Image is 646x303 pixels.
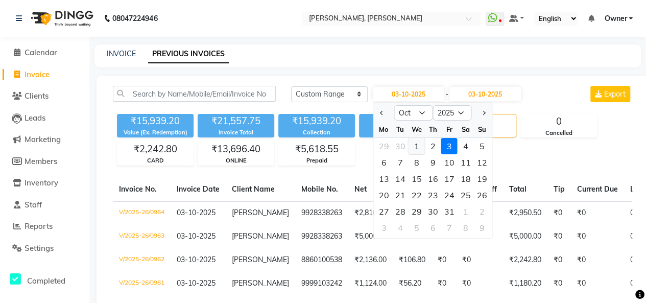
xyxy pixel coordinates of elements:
[503,225,547,248] td: ₹5,000.00
[113,225,171,248] td: V/2025-26/0963
[279,142,354,156] div: ₹5,618.55
[198,142,274,156] div: ₹13,696.40
[457,187,473,203] div: 25
[354,184,367,194] span: Net
[441,154,457,171] div: 10
[547,201,571,225] td: ₹0
[117,128,194,137] div: Value (Ex. Redemption)
[3,243,87,254] a: Settings
[392,154,408,171] div: Tuesday, October 7, 2025
[375,187,392,203] div: Monday, October 20, 2025
[424,138,441,154] div: 2
[375,154,392,171] div: Monday, October 6, 2025
[375,121,392,137] div: Mo
[457,220,473,236] div: 8
[295,201,348,225] td: 9928338263
[232,184,275,194] span: Client Name
[571,248,624,272] td: ₹0
[473,121,490,137] div: Su
[375,138,392,154] div: Monday, September 29, 2025
[457,138,473,154] div: Saturday, October 4, 2025
[375,138,392,154] div: 29
[359,128,436,137] div: Redemption
[457,154,473,171] div: 11
[3,47,87,59] a: Calendar
[25,69,50,79] span: Invoice
[457,203,473,220] div: Saturday, November 1, 2025
[479,105,488,121] button: Next month
[26,4,96,33] img: logo
[25,91,49,101] span: Clients
[408,121,424,137] div: We
[441,203,457,220] div: Friday, October 31, 2025
[177,231,216,241] span: 03-10-2025
[473,154,490,171] div: 12
[457,171,473,187] div: 18
[408,220,424,236] div: Wednesday, November 5, 2025
[3,90,87,102] a: Clients
[424,138,441,154] div: Thursday, October 2, 2025
[441,220,457,236] div: Friday, November 7, 2025
[473,187,490,203] div: 26
[392,187,408,203] div: Tuesday, October 21, 2025
[604,89,626,99] span: Export
[424,203,441,220] div: 30
[441,171,457,187] div: 17
[392,187,408,203] div: 21
[3,199,87,211] a: Staff
[278,114,355,128] div: ₹15,939.20
[198,156,274,165] div: ONLINE
[177,255,216,264] span: 03-10-2025
[503,201,547,225] td: ₹2,950.50
[27,276,65,286] span: Completed
[392,203,408,220] div: Tuesday, October 28, 2025
[509,184,527,194] span: Total
[441,154,457,171] div: Friday, October 10, 2025
[117,114,194,128] div: ₹15,939.20
[457,187,473,203] div: Saturday, October 25, 2025
[375,154,392,171] div: 6
[571,225,624,248] td: ₹0
[408,171,424,187] div: Wednesday, October 15, 2025
[393,272,432,295] td: ₹56.20
[441,187,457,203] div: Friday, October 24, 2025
[424,154,441,171] div: 9
[392,203,408,220] div: 28
[25,200,42,209] span: Staff
[408,171,424,187] div: 15
[521,129,596,137] div: Cancelled
[424,187,441,203] div: 23
[117,142,193,156] div: ₹2,242.80
[3,156,87,168] a: Members
[547,248,571,272] td: ₹0
[441,203,457,220] div: 31
[408,187,424,203] div: Wednesday, October 22, 2025
[25,48,57,57] span: Calendar
[432,272,456,295] td: ₹0
[441,187,457,203] div: 24
[433,105,471,121] select: Select year
[503,272,547,295] td: ₹1,180.20
[590,86,630,102] button: Export
[456,248,503,272] td: ₹0
[392,154,408,171] div: 7
[571,272,624,295] td: ₹0
[503,248,547,272] td: ₹2,242.80
[375,220,392,236] div: 3
[3,177,87,189] a: Inventory
[457,138,473,154] div: 4
[408,187,424,203] div: 22
[119,184,157,194] span: Invoice No.
[25,243,54,253] span: Settings
[392,138,408,154] div: Tuesday, September 30, 2025
[473,138,490,154] div: Sunday, October 5, 2025
[113,86,276,102] input: Search by Name/Mobile/Email/Invoice No
[424,171,441,187] div: Thursday, October 16, 2025
[348,272,393,295] td: ₹1,124.00
[473,171,490,187] div: Sunday, October 19, 2025
[117,156,193,165] div: CARD
[441,171,457,187] div: Friday, October 17, 2025
[375,203,392,220] div: Monday, October 27, 2025
[177,208,216,217] span: 03-10-2025
[295,248,348,272] td: 8860100538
